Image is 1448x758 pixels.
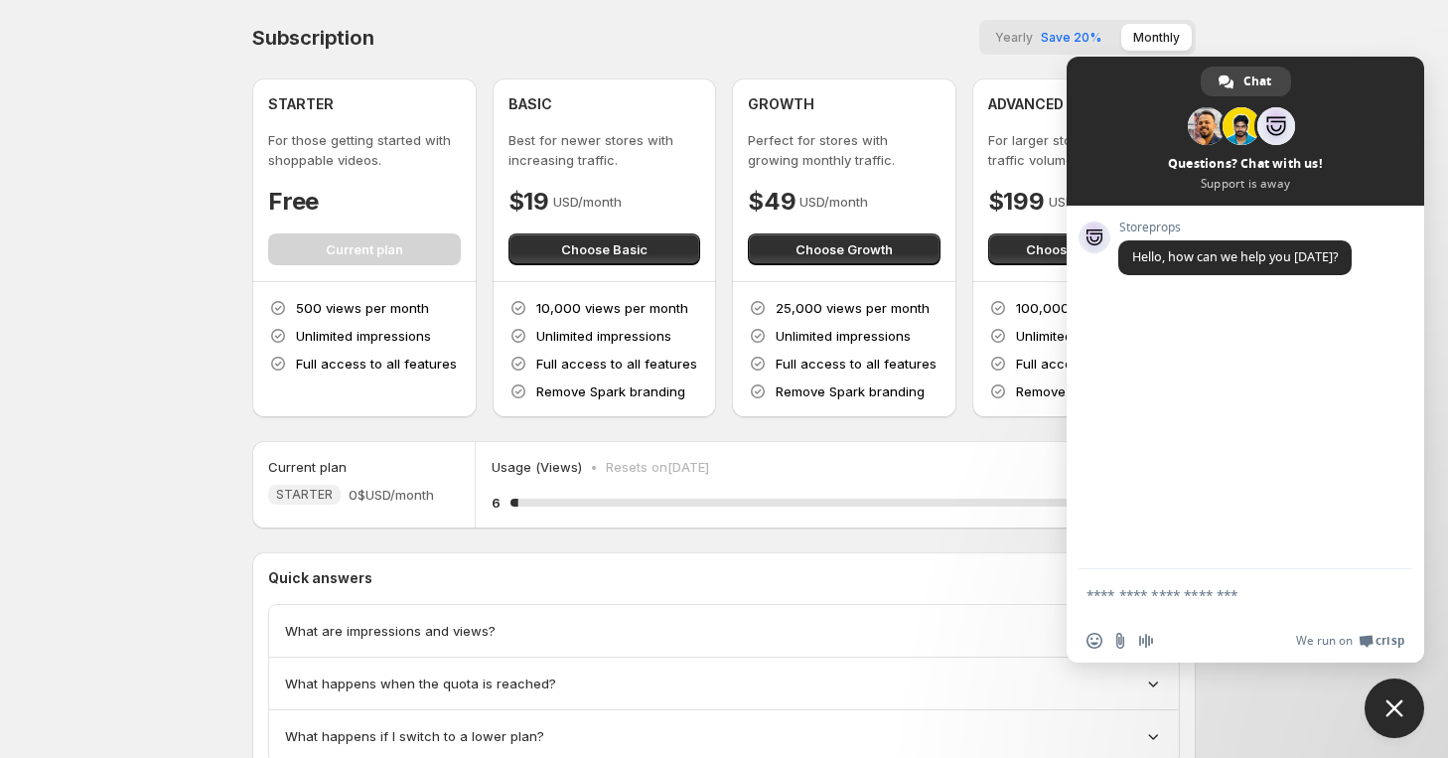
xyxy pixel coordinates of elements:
span: 0$ USD/month [349,485,434,505]
h4: STARTER [268,94,334,114]
p: Best for newer stores with increasing traffic. [508,130,701,170]
p: 25,000 views per month [776,298,930,318]
p: For larger stores with heavy traffic volume. [988,130,1181,170]
p: • [590,457,598,477]
span: Audio message [1138,633,1154,649]
h4: $49 [748,186,796,218]
span: We run on [1296,633,1353,649]
a: We run onCrisp [1296,633,1404,649]
button: Choose Basic [508,233,701,265]
p: USD/month [553,192,622,212]
button: Choose Growth [748,233,941,265]
span: Choose Basic [561,239,648,259]
span: Chat [1243,67,1271,96]
p: Full access to all features [536,354,697,374]
h4: ADVANCED [988,94,1064,114]
button: YearlySave 20% [983,24,1113,51]
p: Quick answers [268,568,1180,588]
button: Monthly [1121,24,1192,51]
span: What happens when the quota is reached? [285,674,556,693]
p: USD/month [1049,192,1117,212]
p: Remove Spark branding [1016,381,1165,401]
button: Choose Advanced [988,233,1181,265]
p: 10,000 views per month [536,298,688,318]
span: Crisp [1376,633,1404,649]
p: Remove Spark branding [536,381,685,401]
span: Yearly [995,30,1033,45]
h4: GROWTH [748,94,814,114]
span: What happens if I switch to a lower plan? [285,726,544,746]
span: Storeprops [1118,221,1352,234]
span: Choose Advanced [1026,239,1142,259]
p: Perfect for stores with growing monthly traffic. [748,130,941,170]
p: Full access to all features [776,354,937,374]
p: For those getting started with shoppable videos. [268,130,461,170]
h4: Subscription [252,26,374,50]
p: 100,000 views per month [1016,298,1177,318]
p: Unlimited impressions [536,326,671,346]
h5: 6 [492,493,501,513]
p: Full access to all features [296,354,457,374]
span: STARTER [276,487,333,503]
p: 500 views per month [296,298,429,318]
div: Close chat [1365,679,1424,738]
span: What are impressions and views? [285,621,496,641]
h4: $19 [508,186,549,218]
p: Unlimited impressions [1016,326,1151,346]
span: Send a file [1112,633,1128,649]
p: Usage (Views) [492,457,582,477]
span: Choose Growth [796,239,893,259]
p: Unlimited impressions [296,326,431,346]
span: Hello, how can we help you [DATE]? [1132,248,1338,265]
p: Full access to all features [1016,354,1177,374]
h4: BASIC [508,94,552,114]
textarea: Compose your message... [1086,586,1361,604]
p: Remove Spark branding [776,381,925,401]
h4: $199 [988,186,1045,218]
h5: Current plan [268,457,347,477]
p: USD/month [799,192,868,212]
span: Insert an emoji [1086,633,1102,649]
span: Save 20% [1041,30,1101,45]
div: Chat [1201,67,1291,96]
h4: Free [268,186,319,218]
p: Resets on [DATE] [606,457,709,477]
p: Unlimited impressions [776,326,911,346]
